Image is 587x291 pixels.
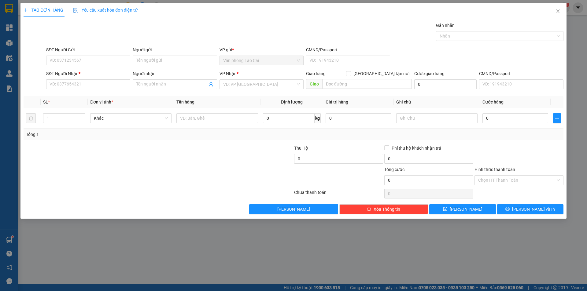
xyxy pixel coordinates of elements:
[90,100,113,104] span: Đơn vị tính
[249,204,338,214] button: [PERSON_NAME]
[220,46,304,53] div: VP gửi
[133,46,217,53] div: Người gửi
[326,100,348,104] span: Giá trị hàng
[277,206,310,213] span: [PERSON_NAME]
[326,113,391,123] input: 0
[315,113,321,123] span: kg
[479,70,563,77] div: CMND/Passport
[46,46,130,53] div: SĐT Người Gửi
[220,71,237,76] span: VP Nhận
[351,70,412,77] span: [GEOGRAPHIC_DATA] tận nơi
[443,207,447,212] span: save
[306,79,322,89] span: Giao
[553,116,561,121] span: plus
[176,113,258,123] input: VD: Bàn, Ghế
[384,167,404,172] span: Tổng cước
[450,206,482,213] span: [PERSON_NAME]
[73,8,138,13] span: Yêu cầu xuất hóa đơn điện tử
[24,8,63,13] span: TẠO ĐƠN HÀNG
[24,8,28,12] span: plus
[553,113,561,123] button: plus
[43,100,48,104] span: SL
[293,189,384,200] div: Chưa thanh toán
[414,71,445,76] label: Cước giao hàng
[26,131,227,138] div: Tổng: 1
[374,206,400,213] span: Xóa Thông tin
[306,46,390,53] div: CMND/Passport
[73,8,78,13] img: icon
[367,207,371,212] span: delete
[176,100,194,104] span: Tên hàng
[436,23,455,28] label: Gán nhãn
[396,113,478,123] input: Ghi Chú
[322,79,412,89] input: Dọc đường
[394,96,480,108] th: Ghi chú
[389,145,444,151] span: Phí thu hộ khách nhận trả
[339,204,428,214] button: deleteXóa Thông tin
[46,70,130,77] div: SĐT Người Nhận
[223,56,300,65] span: Văn phòng Lào Cai
[556,9,560,14] span: close
[497,204,563,214] button: printer[PERSON_NAME] và In
[133,70,217,77] div: Người nhận
[306,71,326,76] span: Giao hàng
[209,82,213,87] span: user-add
[474,167,515,172] label: Hình thức thanh toán
[414,79,477,89] input: Cước giao hàng
[294,146,308,151] span: Thu Hộ
[505,207,510,212] span: printer
[281,100,303,104] span: Định lượng
[429,204,496,214] button: save[PERSON_NAME]
[94,114,168,123] span: Khác
[482,100,504,104] span: Cước hàng
[26,113,36,123] button: delete
[512,206,555,213] span: [PERSON_NAME] và In
[549,3,567,20] button: Close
